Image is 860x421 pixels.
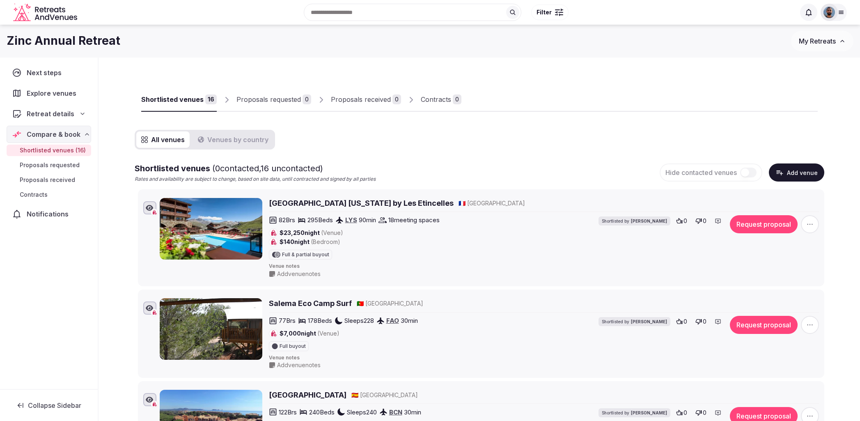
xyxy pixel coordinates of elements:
a: Shortlisted venues16 [141,88,217,112]
span: 295 Beds [307,216,333,224]
button: Venues by country [193,131,274,148]
span: Proposals received [20,176,75,184]
div: Shortlisted by [599,216,670,225]
span: Next steps [27,68,65,78]
div: Shortlisted by [599,408,670,417]
span: Collapse Sidebar [28,401,81,409]
p: Rates and availability are subject to change, based on site data, until contracted and signed by ... [135,176,376,183]
span: Add venue notes [277,361,321,369]
a: Proposals received [7,174,91,186]
span: 0 [703,409,706,417]
span: Filter [537,8,552,16]
span: Venue notes [269,263,819,270]
span: $23,250 night [280,229,343,237]
span: Venue notes [269,354,819,361]
button: 🇪🇸 [351,391,358,399]
span: (Bedroom) [311,238,340,245]
button: 0 [693,407,709,419]
span: 90 min [359,216,376,224]
a: FAO [386,317,399,324]
a: Next steps [7,64,91,81]
span: 0 [703,317,706,326]
div: Proposals requested [236,94,301,104]
span: [GEOGRAPHIC_DATA] [365,299,423,308]
span: Notifications [27,209,72,219]
span: 0 [703,217,706,225]
a: Proposals requested0 [236,88,311,112]
button: Filter [531,5,569,20]
button: 0 [674,215,690,227]
a: Shortlisted venues (16) [7,145,91,156]
img: oliver.kattan [823,7,835,18]
span: Retreat details [27,109,74,119]
span: Proposals requested [20,161,80,169]
span: [GEOGRAPHIC_DATA] [360,391,418,399]
div: 0 [453,94,461,104]
span: Sleeps 240 [347,408,377,416]
a: Proposals requested [7,159,91,171]
div: Shortlisted venues [141,94,204,104]
img: Hôtel Village Montana by Les Etincelles [160,198,262,260]
button: 🇵🇹 [357,299,364,308]
div: 16 [205,94,217,104]
span: 77 Brs [279,316,296,325]
span: Explore venues [27,88,80,98]
div: Shortlisted by [599,317,670,326]
span: 🇪🇸 [351,391,358,398]
button: Request proposal [730,316,798,334]
span: ( 0 contacted, 16 uncontacted) [212,163,323,173]
span: [PERSON_NAME] [631,410,667,416]
span: [PERSON_NAME] [631,218,667,224]
button: All venues [136,131,190,148]
span: 240 Beds [309,408,335,416]
span: Shortlisted venues (16) [20,146,86,154]
span: Full buyout [280,344,306,349]
span: 🇫🇷 [459,200,466,207]
span: (Venue) [321,229,343,236]
div: 0 [392,94,401,104]
a: [GEOGRAPHIC_DATA] [269,390,346,400]
span: 0 [683,217,687,225]
button: 🇫🇷 [459,199,466,207]
a: Explore venues [7,85,91,102]
a: LYS [345,216,357,224]
span: Add venue notes [277,270,321,278]
span: My Retreats [799,37,836,45]
a: [GEOGRAPHIC_DATA] [US_STATE] by Les Etincelles [269,198,454,208]
span: 🇵🇹 [357,300,364,307]
span: $7,000 night [280,329,339,338]
span: Contracts [20,191,48,199]
svg: Retreats and Venues company logo [13,3,79,22]
span: Full & partial buyout [282,252,329,257]
span: 122 Brs [279,408,297,416]
button: Add venue [769,163,824,182]
span: 82 Brs [279,216,295,224]
a: Proposals received0 [331,88,401,112]
button: 0 [674,316,690,327]
button: Request proposal [730,215,798,233]
span: Compare & book [27,129,80,139]
span: Hide contacted venues [665,168,737,177]
span: [PERSON_NAME] [631,319,667,324]
a: Salema Eco Camp Surf [269,298,352,308]
span: [GEOGRAPHIC_DATA] [467,199,525,207]
a: Contracts0 [421,88,461,112]
div: Contracts [421,94,451,104]
span: Shortlisted venues [135,163,323,173]
button: 0 [674,407,690,419]
button: 0 [693,215,709,227]
span: 30 min [401,316,418,325]
span: (Venue) [317,330,339,337]
span: $140 night [280,238,340,246]
div: 0 [303,94,311,104]
div: Proposals received [331,94,391,104]
h1: Zinc Annual Retreat [7,33,120,49]
span: 0 [683,409,687,417]
span: 0 [683,317,687,326]
a: BCN [389,408,402,416]
span: 178 Beds [308,316,332,325]
span: 30 min [404,408,421,416]
a: Contracts [7,189,91,200]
